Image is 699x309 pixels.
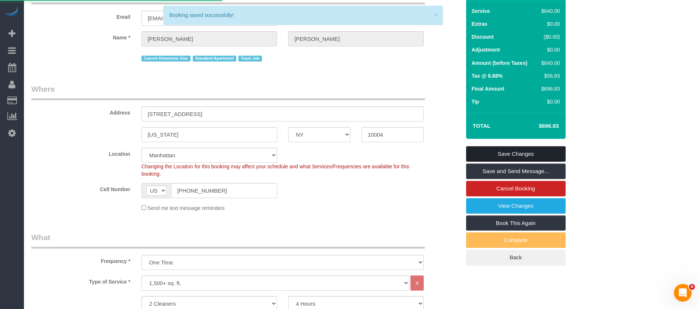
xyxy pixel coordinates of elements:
[31,84,425,100] legend: Where
[472,20,487,28] label: Extras
[148,205,225,211] span: Send me text message reminders
[472,46,500,53] label: Adjustment
[466,164,566,179] a: Save and Send Message...
[538,20,560,28] div: $0.00
[26,106,136,116] label: Address
[689,284,695,290] span: 6
[674,284,692,302] iframe: Intercom live chat
[466,146,566,162] a: Save Changes
[361,127,424,142] input: Zip Code
[538,72,560,80] div: $56.83
[538,33,560,41] div: ($0.00)
[26,255,136,265] label: Frequency *
[26,31,136,41] label: Name *
[466,198,566,214] a: View Changes
[433,11,438,18] button: ×
[193,56,237,62] span: Standard Apartment
[26,148,136,158] label: Location
[238,56,262,62] span: Team Job
[472,59,527,67] label: Amount (before Taxes)
[466,181,566,196] a: Cancel Booking
[538,46,560,53] div: $0.00
[141,164,409,177] span: Changing the Location for this booking may affect your schedule and what Services/Frequencies are...
[466,250,566,265] a: Back
[466,215,566,231] a: Book This Again
[472,33,494,41] label: Discount
[31,232,425,249] legend: What
[141,56,191,62] span: Cannot Determine Size
[141,31,277,46] input: First Name
[288,31,424,46] input: Last Name
[472,85,504,92] label: Final Amount
[517,123,559,129] h4: $696.83
[4,7,19,18] img: Automaid Logo
[171,183,277,198] input: Cell Number
[472,7,490,15] label: Service
[26,275,136,285] label: Type of Service *
[472,72,503,80] label: Tax @ 8.88%
[169,11,437,19] div: Booking saved successfully!
[538,85,560,92] div: $696.83
[141,11,277,26] input: Email
[538,7,560,15] div: $640.00
[141,127,277,142] input: City
[473,123,491,129] strong: Total
[26,11,136,21] label: Email
[538,59,560,67] div: $640.00
[26,183,136,193] label: Cell Number
[472,98,479,105] label: Tip
[538,98,560,105] div: $0.00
